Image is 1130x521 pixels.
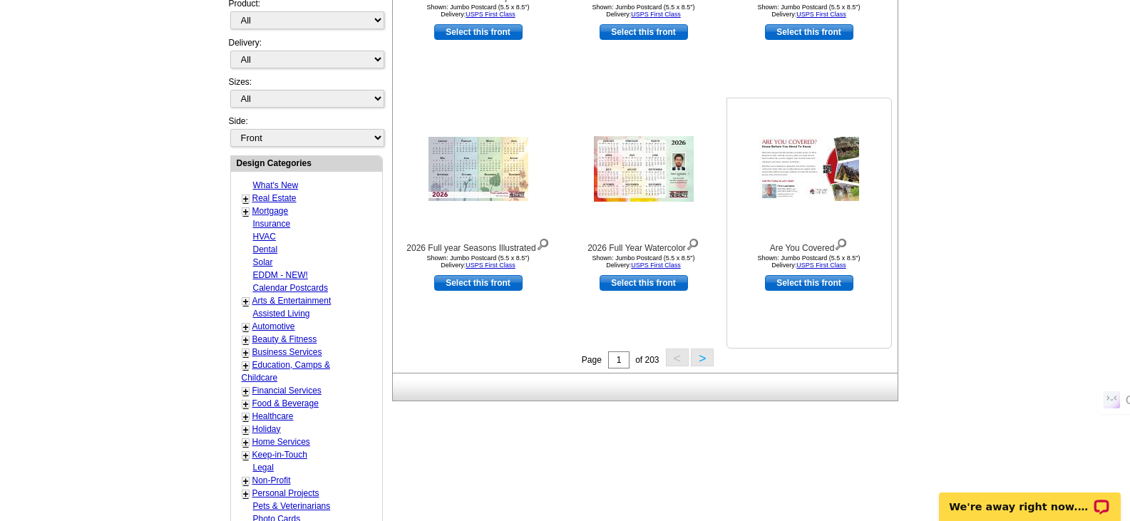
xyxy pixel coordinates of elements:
a: + [243,450,249,461]
a: Education, Camps & Childcare [242,360,330,383]
img: Are You Covered [759,137,859,201]
a: USPS First Class [631,11,681,18]
a: Financial Services [252,386,322,396]
a: + [243,398,249,410]
a: Pets & Veterinarians [253,501,331,511]
div: Shown: Jumbo Postcard (5.5 x 8.5") Delivery: [400,4,557,18]
span: Page [582,355,602,365]
a: Insurance [253,219,291,229]
a: USPS First Class [466,262,515,269]
div: Shown: Jumbo Postcard (5.5 x 8.5") Delivery: [400,254,557,269]
a: What's New [253,180,299,190]
a: Holiday [252,424,281,434]
span: of 203 [635,355,659,365]
div: Sizes: [229,76,383,115]
div: 2026 Full year Seasons Illustrated [400,235,557,254]
a: + [243,347,249,358]
a: + [243,321,249,333]
a: Home Services [252,437,310,447]
div: Shown: Jumbo Postcard (5.5 x 8.5") Delivery: [565,4,722,18]
a: Food & Beverage [252,398,319,408]
img: view design details [834,235,848,251]
img: view design details [536,235,550,251]
a: + [243,360,249,371]
a: + [243,411,249,423]
a: use this design [765,275,853,291]
div: 2026 Full Year Watercolor [565,235,722,254]
a: + [243,386,249,397]
a: Dental [253,244,278,254]
button: > [691,349,714,366]
a: Calendar Postcards [253,283,328,293]
a: Healthcare [252,411,294,421]
div: Shown: Jumbo Postcard (5.5 x 8.5") Delivery: [731,254,888,269]
a: Beauty & Fitness [252,334,317,344]
a: + [243,437,249,448]
a: + [243,334,249,346]
a: USPS First Class [796,11,846,18]
a: use this design [600,275,688,291]
div: Delivery: [229,36,383,76]
a: USPS First Class [631,262,681,269]
button: < [666,349,689,366]
div: Side: [229,115,383,148]
a: + [243,475,249,487]
a: + [243,296,249,307]
a: use this design [600,24,688,40]
a: + [243,488,249,500]
a: + [243,193,249,205]
a: USPS First Class [796,262,846,269]
a: Solar [253,257,273,267]
a: use this design [434,275,523,291]
a: Personal Projects [252,488,319,498]
a: EDDM - NEW! [253,270,308,280]
div: Are You Covered [731,235,888,254]
a: HVAC [253,232,276,242]
img: 2026 Full year Seasons Illustrated [428,137,528,201]
a: Arts & Entertainment [252,296,332,306]
img: 2026 Full Year Watercolor [594,136,694,202]
a: Real Estate [252,193,297,203]
iframe: LiveChat chat widget [930,476,1130,521]
div: Design Categories [231,156,382,170]
a: Automotive [252,321,295,331]
a: Non-Profit [252,475,291,485]
a: Mortgage [252,206,289,216]
div: Shown: Jumbo Postcard (5.5 x 8.5") Delivery: [731,4,888,18]
img: view design details [686,235,699,251]
a: + [243,206,249,217]
div: Shown: Jumbo Postcard (5.5 x 8.5") Delivery: [565,254,722,269]
a: Assisted Living [253,309,310,319]
a: Business Services [252,347,322,357]
a: use this design [434,24,523,40]
a: + [243,424,249,435]
a: use this design [765,24,853,40]
a: Keep-in-Touch [252,450,307,460]
a: USPS First Class [466,11,515,18]
a: Legal [253,463,274,473]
